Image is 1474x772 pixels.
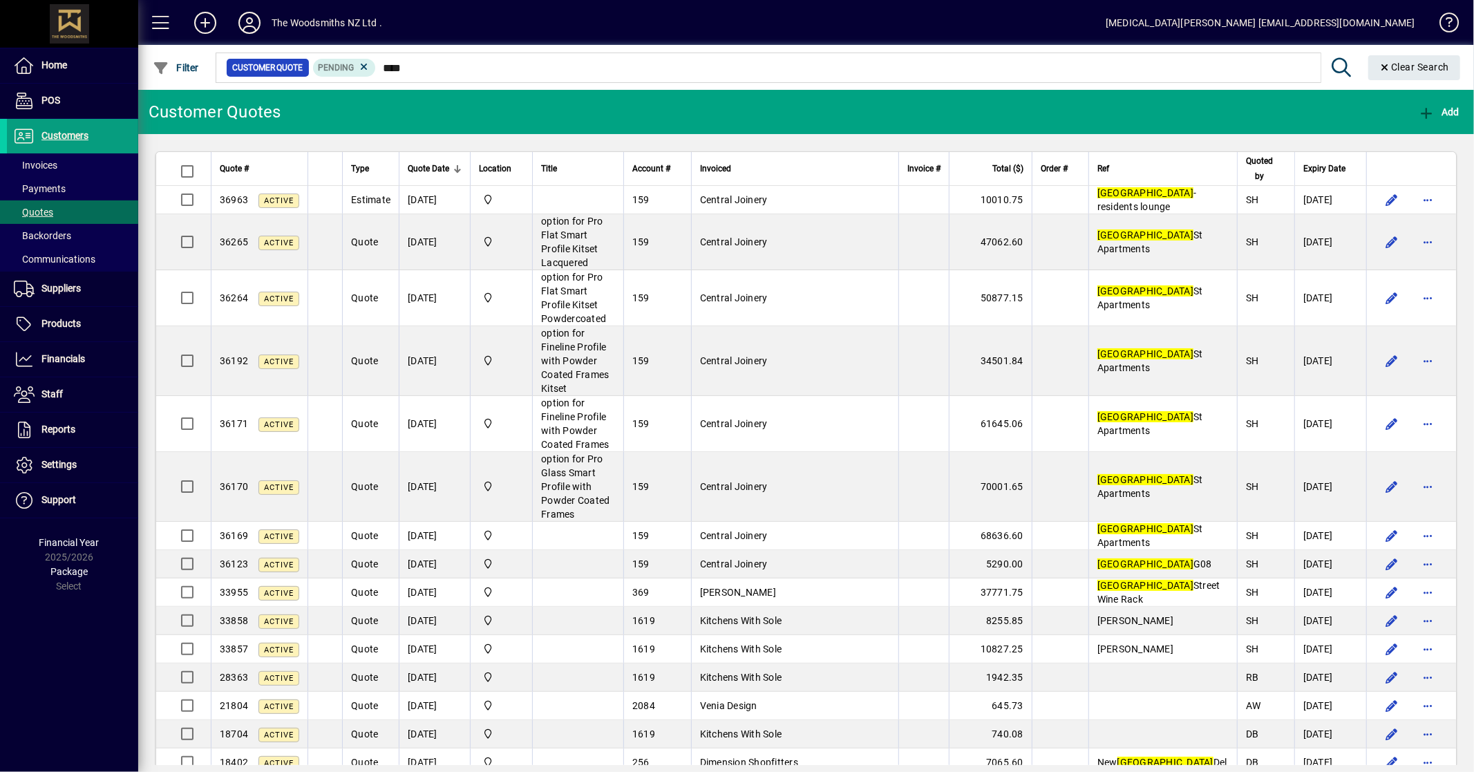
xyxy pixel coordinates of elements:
span: 36963 [220,194,248,205]
span: Active [264,646,294,655]
span: Central Joinery [700,292,768,303]
td: [DATE] [399,550,470,578]
td: [DATE] [399,522,470,550]
span: Active [264,294,294,303]
td: [DATE] [1294,635,1366,663]
span: St Apartments [1097,285,1203,310]
span: St Apartments [1097,229,1203,254]
button: More options [1417,581,1439,603]
span: 369 [632,587,650,598]
button: More options [1417,695,1439,717]
span: [PERSON_NAME] [1097,643,1173,655]
button: More options [1417,553,1439,575]
span: Quote [351,615,378,626]
span: Support [41,494,76,505]
td: [DATE] [1294,663,1366,692]
td: [DATE] [1294,578,1366,607]
td: [DATE] [1294,607,1366,635]
a: Financials [7,342,138,377]
td: [DATE] [399,720,470,749]
span: The Woodsmiths [479,698,524,713]
span: 36264 [220,292,248,303]
span: SH [1246,615,1259,626]
div: Invoiced [700,161,890,176]
button: More options [1417,666,1439,688]
td: [DATE] [1294,720,1366,749]
span: AW [1246,700,1261,711]
button: Edit [1381,666,1403,688]
span: 36170 [220,481,248,492]
span: Add [1418,106,1459,117]
button: Edit [1381,723,1403,745]
span: Backorders [14,230,71,241]
span: 159 [632,236,650,247]
span: Quote [351,728,378,740]
a: Quotes [7,200,138,224]
td: 50877.15 [949,270,1032,326]
td: 8255.85 [949,607,1032,635]
span: The Woodsmiths [479,416,524,431]
button: Edit [1381,638,1403,660]
td: 1942.35 [949,663,1032,692]
td: [DATE] [399,607,470,635]
button: Edit [1381,610,1403,632]
td: 5290.00 [949,550,1032,578]
span: 2084 [632,700,655,711]
span: Active [264,702,294,711]
td: [DATE] [1294,452,1366,522]
span: Suppliers [41,283,81,294]
a: Communications [7,247,138,271]
td: 740.08 [949,720,1032,749]
span: SH [1246,558,1259,569]
td: [DATE] [399,578,470,607]
button: Filter [149,55,202,80]
button: More options [1417,189,1439,211]
td: 70001.65 [949,452,1032,522]
span: Order # [1041,161,1068,176]
span: SH [1246,418,1259,429]
span: Active [264,420,294,429]
span: Active [264,617,294,626]
button: More options [1417,638,1439,660]
span: Central Joinery [700,481,768,492]
span: Pending [319,63,355,73]
td: [DATE] [1294,550,1366,578]
span: Quote [351,236,378,247]
span: Communications [14,254,95,265]
span: - residents lounge [1097,187,1197,212]
span: Home [41,59,67,70]
span: 33955 [220,587,248,598]
span: Active [264,357,294,366]
td: 34501.84 [949,326,1032,396]
div: Account # [632,161,683,176]
span: Kitchens With Sole [700,728,782,740]
span: Active [264,196,294,205]
span: Active [264,532,294,541]
span: 36123 [220,558,248,569]
span: Products [41,318,81,329]
button: Edit [1381,231,1403,253]
span: Payments [14,183,66,194]
span: Quote [351,292,378,303]
span: Active [264,561,294,569]
span: 159 [632,558,650,569]
span: Central Joinery [700,558,768,569]
td: [DATE] [1294,214,1366,270]
span: SH [1246,587,1259,598]
td: [DATE] [399,186,470,214]
span: Quote [351,418,378,429]
span: Invoiced [700,161,731,176]
button: Edit [1381,525,1403,547]
span: New Del [1097,757,1227,768]
a: Invoices [7,153,138,177]
span: Financials [41,353,85,364]
span: The Woodsmiths [479,479,524,494]
em: [GEOGRAPHIC_DATA] [1097,474,1193,485]
span: DB [1246,757,1259,768]
span: Quotes [14,207,53,218]
span: 159 [632,530,650,541]
td: 68636.60 [949,522,1032,550]
td: 37771.75 [949,578,1032,607]
button: More options [1417,476,1439,498]
div: Quoted by [1246,153,1286,184]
